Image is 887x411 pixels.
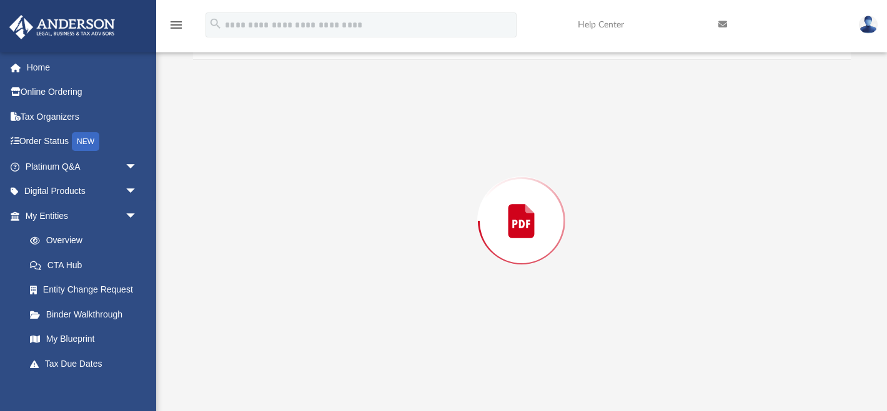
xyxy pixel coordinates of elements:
a: Online Ordering [9,80,156,105]
span: arrow_drop_down [125,203,150,229]
a: Overview [17,228,156,253]
a: Platinum Q&Aarrow_drop_down [9,154,156,179]
a: Tax Organizers [9,104,156,129]
a: Order StatusNEW [9,129,156,155]
img: Anderson Advisors Platinum Portal [6,15,119,39]
a: Tax Due Dates [17,351,156,376]
a: Digital Productsarrow_drop_down [9,179,156,204]
span: arrow_drop_down [125,179,150,205]
a: Binder Walkthrough [17,302,156,327]
a: My Entitiesarrow_drop_down [9,203,156,228]
a: Entity Change Request [17,278,156,302]
img: User Pic [859,16,878,34]
div: NEW [72,132,99,151]
a: CTA Hub [17,253,156,278]
a: menu [169,24,184,32]
a: My Blueprint [17,327,150,352]
a: Home [9,55,156,80]
i: search [209,17,222,31]
div: Preview [193,27,851,382]
i: menu [169,17,184,32]
span: arrow_drop_down [125,154,150,180]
